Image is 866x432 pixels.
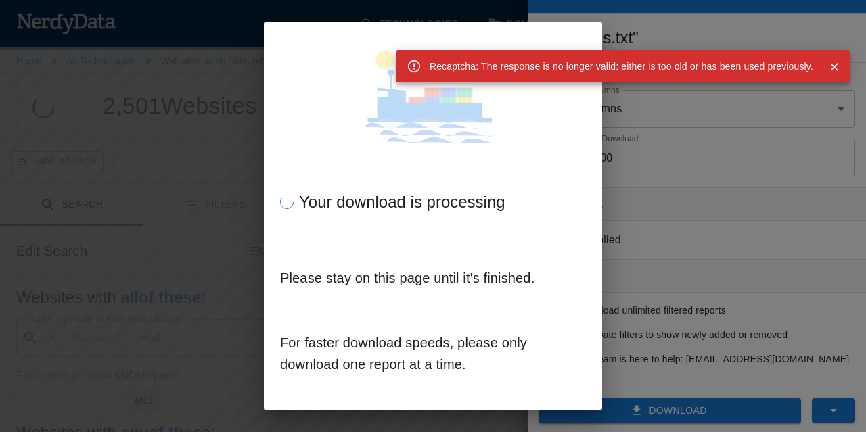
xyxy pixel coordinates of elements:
div: Recaptcha: The response is no longer valid: either is too old or has been used previously. [430,54,813,78]
img: undraw_Container_ship_ok1c.svg [275,49,591,143]
button: Close [824,57,844,77]
div: Your download is processing [280,191,586,213]
h6: For faster download speeds, please only download one report at a time. [280,310,586,397]
h6: Please stay on this page until it's finished. [280,245,586,310]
